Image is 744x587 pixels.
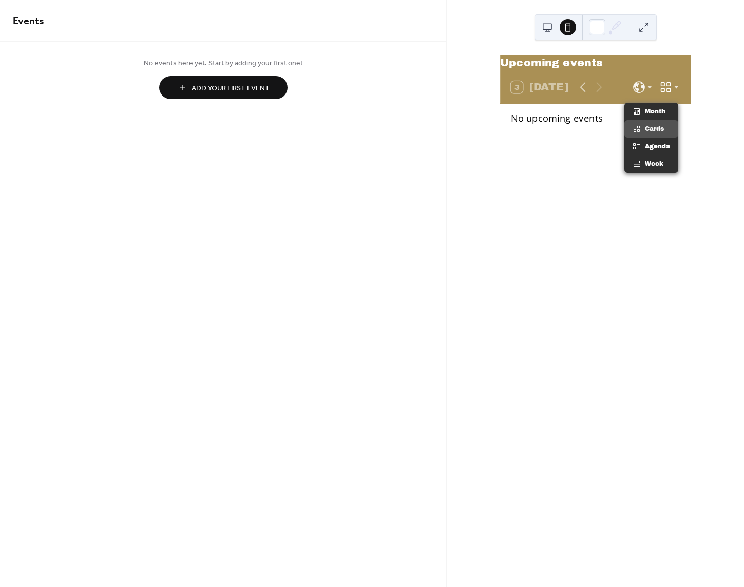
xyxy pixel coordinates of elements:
[500,55,691,71] div: Upcoming events
[645,159,663,168] span: Week
[13,11,44,31] span: Events
[645,107,665,116] span: Month
[645,142,670,151] span: Agenda
[645,124,664,134] span: Cards
[159,76,288,99] button: Add Your First Event
[13,58,433,69] span: No events here yet. Start by adding your first one!
[192,83,270,94] span: Add Your First Event
[511,112,680,125] div: No upcoming events
[13,76,433,99] a: Add Your First Event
